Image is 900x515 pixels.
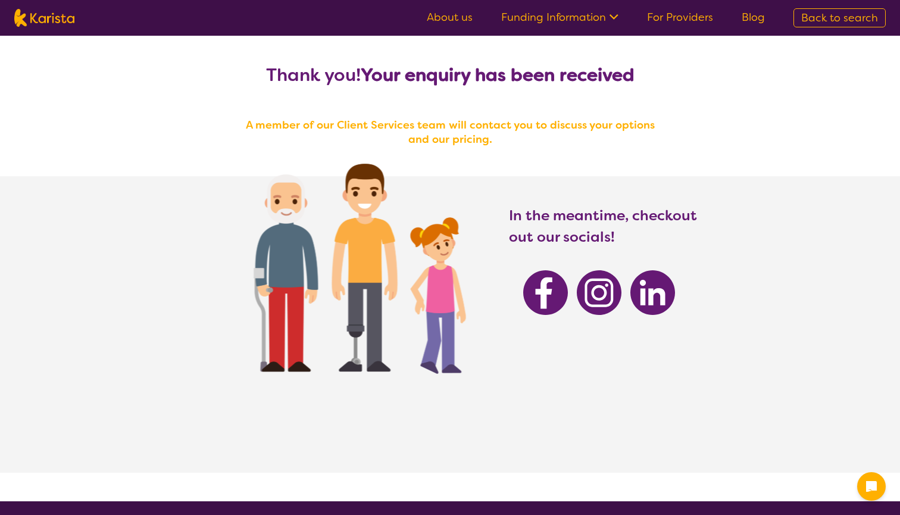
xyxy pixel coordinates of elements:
[14,9,74,27] img: Karista logo
[577,270,621,315] img: Karista Instagram
[361,63,635,87] b: Your enquiry has been received
[427,10,473,24] a: About us
[509,205,698,248] h3: In the meantime, checkout out our socials!
[801,11,878,25] span: Back to search
[236,64,664,86] h2: Thank you!
[501,10,618,24] a: Funding Information
[793,8,886,27] a: Back to search
[523,270,568,315] img: Karista Facebook
[236,118,664,146] h4: A member of our Client Services team will contact you to discuss your options and our pricing.
[630,270,675,315] img: Karista Linkedin
[218,133,492,396] img: Karista provider enquiry success
[647,10,713,24] a: For Providers
[742,10,765,24] a: Blog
